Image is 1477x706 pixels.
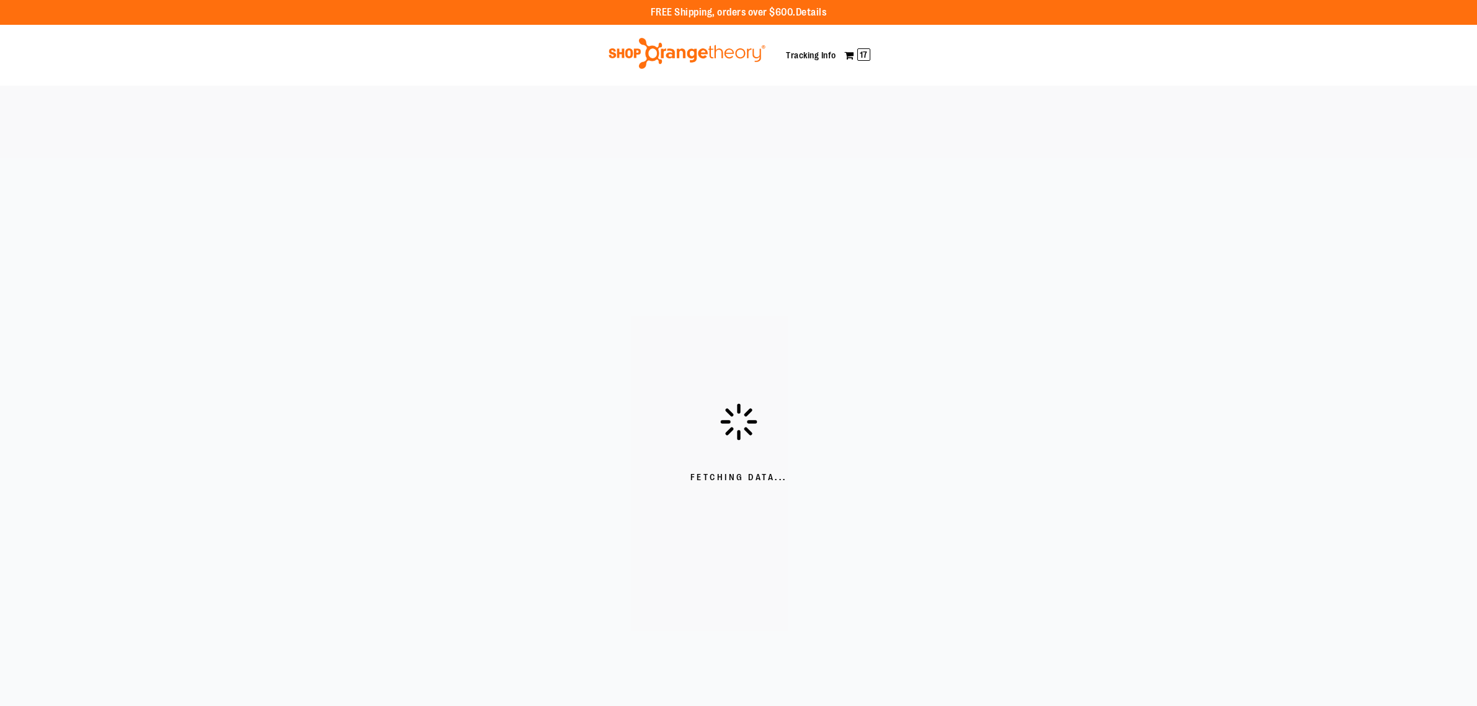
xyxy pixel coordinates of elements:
img: Shop Orangetheory [607,38,767,69]
span: Fetching Data... [690,471,787,484]
p: FREE Shipping, orders over $600. [651,6,827,20]
span: 17 [857,48,870,61]
a: Details [796,7,827,18]
a: Tracking Info [786,50,836,60]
